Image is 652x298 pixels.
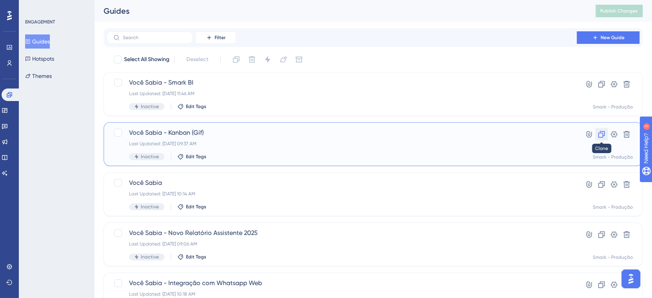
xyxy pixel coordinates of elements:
[129,128,554,137] span: Você Sabia - Kanban (Gif)
[129,291,554,297] div: Last Updated: [DATE] 10:18 AM
[129,241,554,247] div: Last Updated: [DATE] 09:06 AM
[186,103,206,110] span: Edit Tags
[596,5,643,17] button: Publish Changes
[177,254,206,260] button: Edit Tags
[141,154,159,160] span: Inactive
[129,178,554,188] span: Você Sabia
[186,55,208,64] span: Deselect
[186,204,206,210] span: Edit Tags
[55,4,57,10] div: 3
[601,34,625,41] span: New Guide
[141,204,159,210] span: Inactive
[124,55,169,64] span: Select All Showing
[600,8,638,14] span: Publish Changes
[104,5,576,16] div: Guides
[129,278,554,288] span: Você Sabia - Integração com Whatsapp Web
[593,104,633,110] div: Smark - Produção
[593,254,633,260] div: Smark - Produção
[619,267,643,291] iframe: UserGuiding AI Assistant Launcher
[141,254,159,260] span: Inactive
[186,154,206,160] span: Edit Tags
[577,31,639,44] button: New Guide
[177,154,206,160] button: Edit Tags
[18,2,49,11] span: Need Help?
[25,69,52,83] button: Themes
[196,31,235,44] button: Filter
[186,254,206,260] span: Edit Tags
[177,103,206,110] button: Edit Tags
[25,52,54,66] button: Hotspots
[129,90,554,97] div: Last Updated: [DATE] 11:46 AM
[129,191,554,197] div: Last Updated: [DATE] 10:14 AM
[129,141,554,147] div: Last Updated: [DATE] 09:37 AM
[179,52,215,67] button: Deselect
[123,35,186,40] input: Search
[593,204,633,210] div: Smark - Produção
[129,78,554,87] span: Você Sabia - Smark BI
[141,103,159,110] span: Inactive
[593,154,633,160] div: Smark - Produção
[177,204,206,210] button: Edit Tags
[215,34,226,41] span: Filter
[25,19,55,25] div: ENGAGEMENT
[25,34,50,49] button: Guides
[129,228,554,238] span: Você Sabia - Novo Relatório Assistente 2025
